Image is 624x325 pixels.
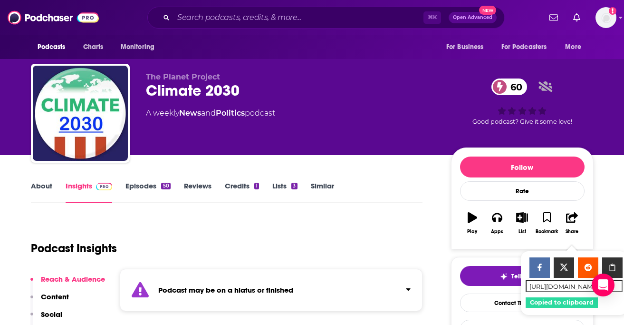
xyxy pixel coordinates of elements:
div: Apps [491,229,503,235]
a: Reviews [184,181,211,203]
span: Podcasts [38,40,66,54]
button: Follow [460,157,585,177]
a: 60 [491,79,527,95]
a: Politics [216,108,245,118]
span: Logged in as high10media [595,7,616,28]
a: Contact This Podcast [460,294,585,312]
img: User Profile [595,7,616,28]
span: For Business [446,40,484,54]
a: Share on X/Twitter [554,257,574,278]
a: Show notifications dropdown [569,10,584,26]
div: 1 [254,183,259,189]
div: Open Intercom Messenger [592,274,614,296]
div: Share [566,229,578,235]
button: open menu [440,38,496,56]
div: 60Good podcast? Give it some love! [451,72,594,131]
a: Credits1 [225,181,259,203]
input: Search podcasts, credits, & more... [173,10,423,25]
a: Show notifications dropdown [546,10,562,26]
span: More [565,40,581,54]
button: Open AdvancedNew [449,12,497,23]
div: A weekly podcast [146,108,275,119]
img: tell me why sparkle [500,273,508,280]
button: tell me why sparkleTell Me Why [460,266,585,286]
a: Copy Link [602,257,623,278]
div: Bookmark [536,229,558,235]
img: Climate 2030 [33,66,128,161]
div: 3 [291,183,297,189]
span: Monitoring [121,40,154,54]
div: Search podcasts, credits, & more... [147,7,505,29]
button: open menu [114,38,167,56]
span: New [479,6,496,15]
p: Content [41,292,69,301]
span: Good podcast? Give it some love! [472,118,572,125]
a: News [179,108,201,118]
a: InsightsPodchaser Pro [66,181,113,203]
p: Social [41,310,62,319]
button: Content [30,292,69,310]
button: Show profile menu [595,7,616,28]
a: Lists3 [272,181,297,203]
button: Play [460,206,485,240]
h1: Podcast Insights [31,241,117,256]
div: List [518,229,526,235]
span: Charts [83,40,104,54]
button: Bookmark [535,206,559,240]
button: open menu [495,38,561,56]
p: Reach & Audience [41,275,105,284]
div: Play [467,229,477,235]
button: List [509,206,534,240]
img: Podchaser Pro [96,183,113,190]
span: Tell Me Why [511,273,544,280]
span: The Planet Project [146,72,220,81]
span: and [201,108,216,118]
button: Apps [485,206,509,240]
a: Share on Facebook [529,257,550,278]
button: open menu [558,38,593,56]
a: Similar [311,181,334,203]
div: Rate [460,181,585,201]
button: Reach & Audience [30,275,105,292]
span: Open Advanced [453,15,492,20]
a: Share on Reddit [578,257,598,278]
a: About [31,181,52,203]
span: ⌘ K [423,11,441,24]
img: Podchaser - Follow, Share and Rate Podcasts [8,9,99,27]
section: Click to expand status details [120,269,423,311]
a: Episodes50 [125,181,170,203]
strong: Podcast may be on a hiatus or finished [158,286,293,295]
button: Copied to clipboard [526,297,598,308]
button: open menu [31,38,78,56]
svg: Add a profile image [609,7,616,15]
span: 60 [501,79,527,95]
button: Share [559,206,584,240]
div: 50 [161,183,170,189]
span: For Podcasters [501,40,547,54]
a: Charts [77,38,109,56]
